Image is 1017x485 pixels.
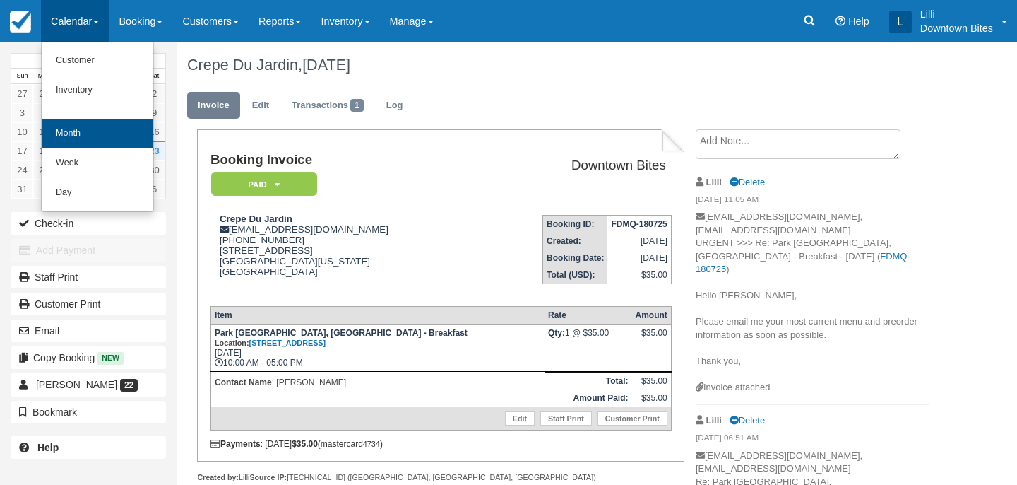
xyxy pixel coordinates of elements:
a: Edit [505,411,535,426]
h1: Booking Invoice [210,153,477,168]
button: Add Payment [11,239,166,262]
a: 9 [143,103,165,122]
div: Invoice attached [696,381,929,395]
span: Help [848,16,869,27]
td: [DATE] [607,233,671,250]
a: 16 [143,122,165,141]
a: Delete [730,177,765,187]
div: : [DATE] (mastercard ) [210,439,672,449]
td: $35.00 [631,390,671,407]
h2: Downtown Bites [483,158,665,173]
h1: Crepe Du Jardin, [187,57,929,74]
a: 2 [143,84,165,103]
a: Paid [210,171,312,197]
span: [PERSON_NAME] [36,379,117,390]
td: $35.00 [607,267,671,284]
a: Help [11,436,166,459]
b: Help [37,442,59,453]
small: Location: [215,339,326,347]
button: Email [11,320,166,342]
a: 24 [11,160,33,180]
div: $35.00 [635,328,667,349]
a: Transactions1 [281,92,374,119]
span: New [97,352,124,364]
strong: Source IP: [249,473,287,481]
a: Invoice [187,92,240,119]
a: 31 [11,180,33,199]
img: checkfront-main-nav-mini-logo.png [10,11,31,33]
th: Amount Paid: [545,390,631,407]
th: Total: [545,372,631,390]
em: [DATE] 11:05 AM [696,194,929,209]
strong: FDMQ-180725 [611,219,667,229]
th: Sat [143,69,165,84]
em: [DATE] 06:51 AM [696,432,929,448]
a: Day [42,178,153,208]
button: Check-in [11,212,166,235]
a: 30 [143,160,165,180]
a: 1 [33,180,55,199]
button: Bookmark [11,401,166,423]
a: 23 [143,141,165,160]
a: 17 [11,141,33,160]
a: [STREET_ADDRESS] [249,339,326,347]
strong: $35.00 [292,439,318,449]
a: Customer [42,46,153,76]
a: Customer Print [11,293,166,315]
a: Inventory [42,76,153,105]
a: 3 [11,103,33,122]
a: 10 [11,122,33,141]
strong: Payments [210,439,261,449]
th: Mon [33,69,55,84]
p: : [PERSON_NAME] [215,375,541,390]
a: Month [42,119,153,148]
a: Log [376,92,414,119]
td: [DATE] 10:00 AM - 05:00 PM [210,324,545,371]
a: Edit [242,92,280,119]
td: 1 @ $35.00 [545,324,631,371]
strong: Park [GEOGRAPHIC_DATA], [GEOGRAPHIC_DATA] - Breakfast [215,328,468,348]
div: Lilli [TECHNICAL_ID] ([GEOGRAPHIC_DATA], [GEOGRAPHIC_DATA], [GEOGRAPHIC_DATA]) [197,472,684,483]
strong: Lilli [706,177,722,187]
td: [DATE] [607,250,671,267]
th: Sun [11,69,33,84]
a: Delete [730,415,765,426]
strong: Contact Name [215,378,272,387]
th: Booking ID: [543,216,608,233]
ul: Calendar [41,42,154,212]
td: $35.00 [631,372,671,390]
a: 27 [11,84,33,103]
div: L [889,11,912,33]
th: Booking Date: [543,250,608,267]
span: [DATE] [302,56,350,74]
a: [PERSON_NAME] 22 [11,373,166,396]
a: 6 [143,180,165,199]
a: Staff Print [11,266,166,288]
strong: Created by: [197,473,239,481]
a: 25 [33,160,55,180]
th: Rate [545,306,631,324]
span: 22 [120,379,138,392]
a: 4 [33,103,55,122]
div: [EMAIL_ADDRESS][DOMAIN_NAME] [PHONE_NUMBER] [STREET_ADDRESS] [GEOGRAPHIC_DATA][US_STATE] [GEOGRAP... [210,214,477,295]
p: [EMAIL_ADDRESS][DOMAIN_NAME], [EMAIL_ADDRESS][DOMAIN_NAME] URGENT >>> Re: Park [GEOGRAPHIC_DATA],... [696,211,929,381]
p: Downtown Bites [920,21,993,35]
i: Help [835,16,845,26]
small: 4734 [363,440,380,448]
strong: Qty [548,328,565,338]
a: Staff Print [540,411,592,426]
th: Amount [631,306,671,324]
th: Total (USD): [543,267,608,284]
a: Customer Print [597,411,667,426]
strong: Lilli [706,415,722,426]
a: 28 [33,84,55,103]
p: Lilli [920,7,993,21]
strong: Crepe Du Jardin [220,214,292,224]
th: Created: [543,233,608,250]
em: Paid [211,172,317,197]
a: 18 [33,141,55,160]
th: Item [210,306,545,324]
a: 11 [33,122,55,141]
a: Week [42,148,153,178]
span: 1 [350,99,364,112]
